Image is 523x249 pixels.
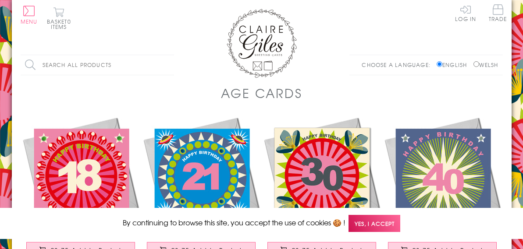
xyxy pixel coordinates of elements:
a: Trade [489,4,507,23]
img: Birthday Card, Age 21 - Blue Circle, Happy 21st Birthday, Embellished with pompoms [141,115,262,235]
img: Birthday Card, Age 40 - Starburst, Happy 40th Birthday, Embellished with pompoms [382,115,503,235]
a: Log In [455,4,476,21]
input: Welsh [473,61,479,67]
p: Choose a language: [362,61,435,69]
span: 0 items [51,18,71,31]
label: Welsh [473,61,498,69]
span: Menu [21,18,38,25]
button: Basket0 items [47,7,71,29]
input: Search [165,55,174,75]
h1: Age Cards [221,84,302,102]
img: Birthday Card, Age 18 - Pink Circle, Happy 18th Birthday, Embellished with pompoms [21,115,141,235]
span: Yes, I accept [349,215,400,232]
input: Search all products [21,55,174,75]
label: English [437,61,471,69]
img: Birthday Card, Age 30 - Flowers, Happy 30th Birthday, Embellished with pompoms [262,115,382,235]
img: Claire Giles Greetings Cards [227,9,297,78]
input: English [437,61,442,67]
button: Menu [21,6,38,24]
span: Trade [489,4,507,21]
